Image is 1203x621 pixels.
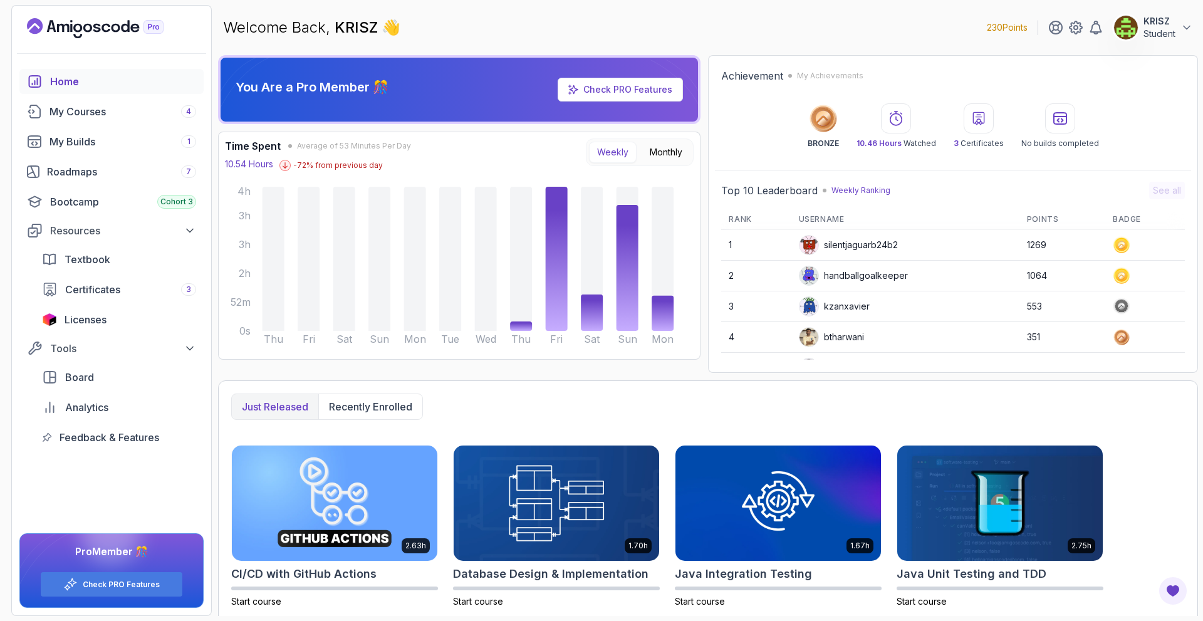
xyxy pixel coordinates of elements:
[476,333,496,345] tspan: Wed
[239,209,251,222] tspan: 3h
[231,596,281,607] span: Start course
[721,291,791,322] td: 3
[370,333,389,345] tspan: Sun
[511,333,531,345] tspan: Thu
[19,69,204,94] a: home
[186,284,191,295] span: 3
[19,189,204,214] a: bootcamp
[19,159,204,184] a: roadmaps
[642,142,690,163] button: Monthly
[239,238,251,251] tspan: 3h
[225,158,273,170] p: 10.54 Hours
[50,223,196,238] div: Resources
[40,571,183,597] button: Check PRO Features
[799,235,898,255] div: silentjaguarb24b2
[231,445,438,608] a: CI/CD with GitHub Actions card2.63hCI/CD with GitHub ActionsStart course
[27,18,192,38] a: Landing page
[264,333,283,345] tspan: Thu
[19,219,204,242] button: Resources
[1143,28,1175,40] p: Student
[60,430,159,445] span: Feedback & Features
[50,74,196,89] div: Home
[721,261,791,291] td: 2
[303,333,315,345] tspan: Fri
[897,596,947,607] span: Start course
[237,185,251,197] tspan: 4h
[83,580,160,590] a: Check PRO Features
[675,446,881,561] img: Java Integration Testing card
[65,312,107,327] span: Licenses
[799,327,864,347] div: btharwani
[441,333,459,345] tspan: Tue
[336,333,353,345] tspan: Sat
[1113,15,1193,40] button: user profile imageKRISZStudent
[65,370,94,385] span: Board
[34,247,204,272] a: textbook
[186,167,191,177] span: 7
[1019,353,1105,384] td: 304
[231,565,377,583] h2: CI/CD with GitHub Actions
[404,333,426,345] tspan: Mon
[236,78,388,96] p: You Are a Pro Member 🎊
[799,266,818,285] img: default monster avatar
[318,394,422,419] button: Recently enrolled
[453,445,660,608] a: Database Design & Implementation card1.70hDatabase Design & ImplementationStart course
[857,138,936,149] p: Watched
[799,296,870,316] div: kzanxavier
[1158,576,1188,606] button: Open Feedback Button
[799,266,908,286] div: handballgoalkeeper
[954,138,1004,149] p: Certificates
[231,296,251,308] tspan: 52m
[160,197,193,207] span: Cohort 3
[329,399,412,414] p: Recently enrolled
[652,333,674,345] tspan: Mon
[293,160,383,170] p: -72 % from previous day
[42,313,57,326] img: jetbrains icon
[797,71,863,81] p: My Achievements
[34,365,204,390] a: board
[897,446,1103,561] img: Java Unit Testing and TDD card
[453,565,648,583] h2: Database Design & Implementation
[799,297,818,316] img: default monster avatar
[721,183,818,198] h2: Top 10 Leaderboard
[1019,291,1105,322] td: 553
[1019,230,1105,261] td: 1269
[791,209,1019,230] th: Username
[721,322,791,353] td: 4
[50,341,196,356] div: Tools
[799,358,852,378] div: jvxdev
[1019,209,1105,230] th: Points
[628,541,648,551] p: 1.70h
[34,425,204,450] a: feedback
[453,596,503,607] span: Start course
[65,282,120,297] span: Certificates
[808,138,839,149] p: BRONZE
[558,78,683,102] a: Check PRO Features
[1149,182,1185,199] button: See all
[297,141,411,151] span: Average of 53 Minutes Per Day
[1143,15,1175,28] p: KRISZ
[675,596,725,607] span: Start course
[675,565,812,583] h2: Java Integration Testing
[405,541,426,551] p: 2.63h
[187,137,190,147] span: 1
[1105,209,1185,230] th: Badge
[239,267,251,279] tspan: 2h
[186,107,191,117] span: 4
[232,394,318,419] button: Just released
[850,541,870,551] p: 1.67h
[49,134,196,149] div: My Builds
[1114,16,1138,39] img: user profile image
[954,138,959,148] span: 3
[897,565,1046,583] h2: Java Unit Testing and TDD
[34,395,204,420] a: analytics
[381,17,401,38] span: 👋
[1021,138,1099,149] p: No builds completed
[721,230,791,261] td: 1
[239,325,251,337] tspan: 0s
[721,209,791,230] th: Rank
[721,68,783,83] h2: Achievement
[675,445,882,608] a: Java Integration Testing card1.67hJava Integration TestingStart course
[223,18,400,38] p: Welcome Back,
[987,21,1028,34] p: 230 Points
